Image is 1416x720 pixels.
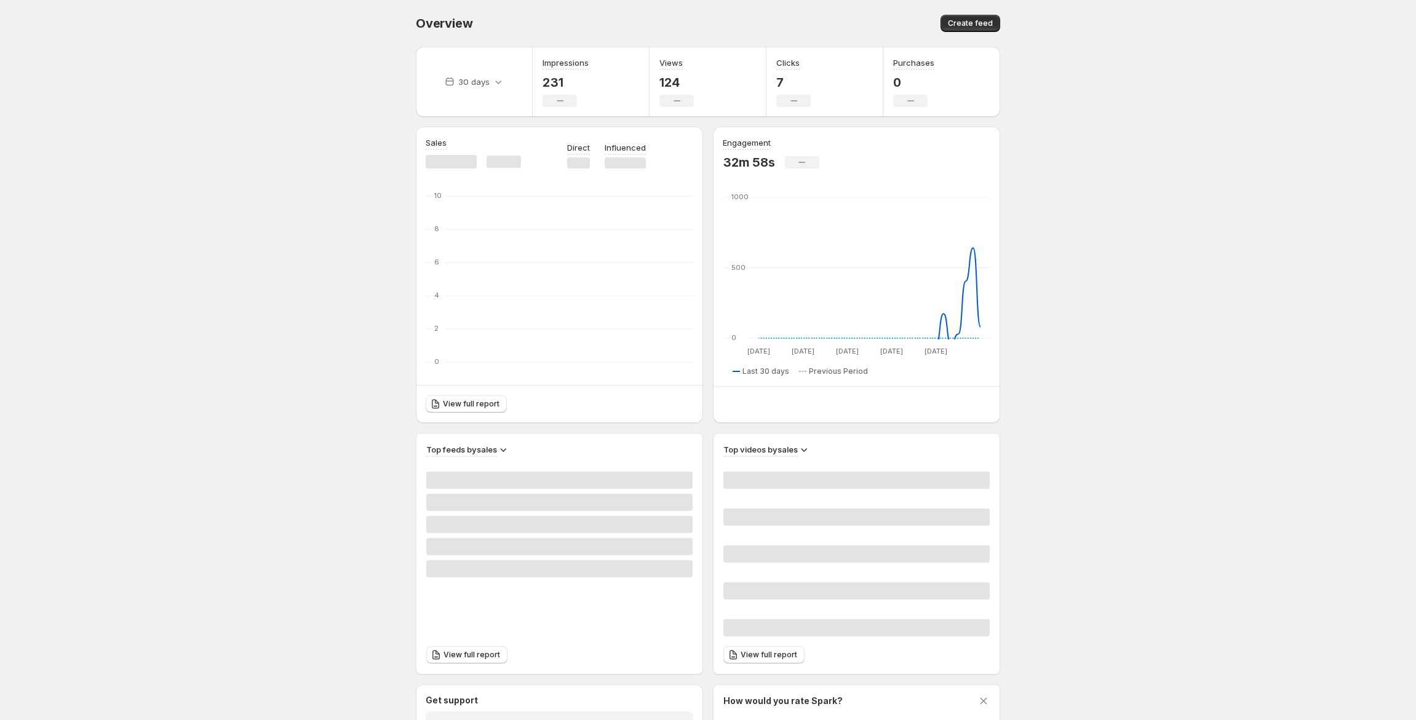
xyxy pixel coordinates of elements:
[893,57,934,69] h3: Purchases
[776,75,811,90] p: 7
[605,141,646,154] p: Influenced
[836,347,859,355] text: [DATE]
[741,650,797,660] span: View full report
[416,16,472,31] span: Overview
[925,347,947,355] text: [DATE]
[434,324,439,333] text: 2
[723,443,798,456] h3: Top videos by sales
[731,333,736,342] text: 0
[723,136,771,149] h3: Engagement
[567,141,590,154] p: Direct
[742,366,789,376] span: Last 30 days
[426,694,478,706] h3: Get support
[747,347,770,355] text: [DATE]
[426,395,507,413] a: View full report
[948,18,993,28] span: Create feed
[434,291,439,299] text: 4
[443,650,500,660] span: View full report
[543,57,589,69] h3: Impressions
[426,136,447,149] h3: Sales
[426,646,507,663] a: View full report
[731,263,746,272] text: 500
[723,695,843,707] h3: How would you rate Spark?
[723,155,775,170] p: 32m 58s
[880,347,903,355] text: [DATE]
[434,357,439,366] text: 0
[434,191,442,200] text: 10
[426,443,497,456] h3: Top feeds by sales
[434,258,439,266] text: 6
[731,192,749,201] text: 1000
[809,366,868,376] span: Previous Period
[659,75,694,90] p: 124
[543,75,589,90] p: 231
[776,57,800,69] h3: Clicks
[941,15,1000,32] button: Create feed
[458,76,490,88] p: 30 days
[659,57,683,69] h3: Views
[792,347,814,355] text: [DATE]
[723,646,805,663] a: View full report
[893,75,934,90] p: 0
[434,224,439,233] text: 8
[443,399,499,409] span: View full report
